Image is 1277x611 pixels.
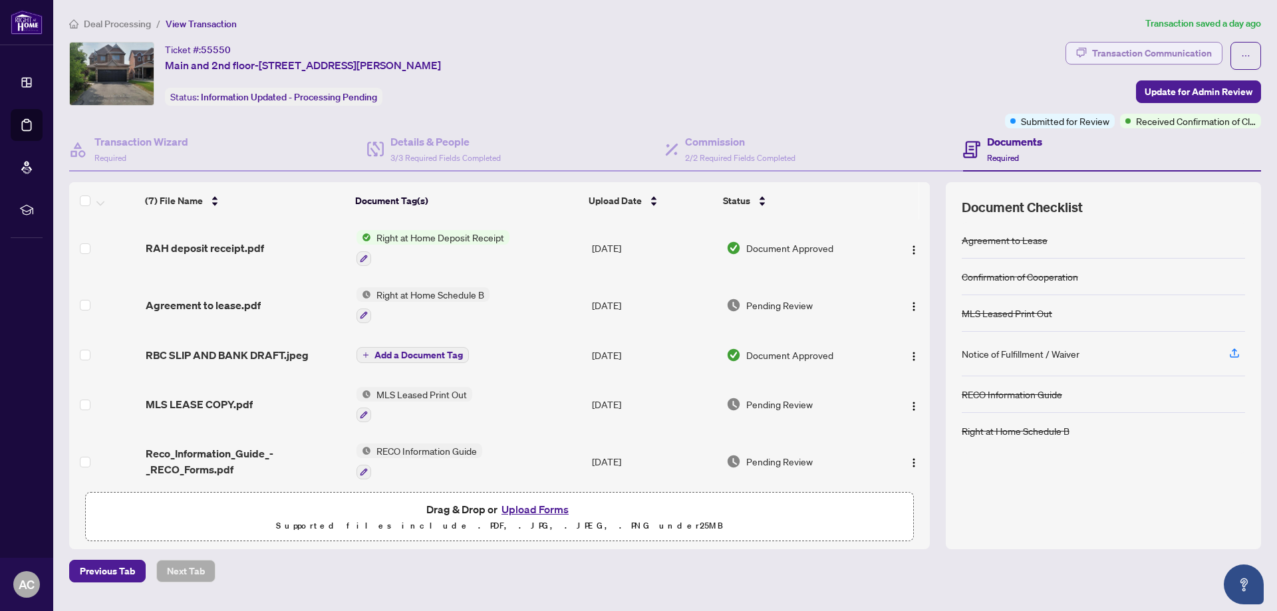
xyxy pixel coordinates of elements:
span: Received Confirmation of Closing [1136,114,1256,128]
td: [DATE] [587,433,721,490]
button: Open asap [1224,564,1264,604]
td: [DATE] [587,219,721,277]
button: Logo [903,237,924,259]
span: Required [94,153,126,163]
span: Update for Admin Review [1145,81,1252,102]
button: Logo [903,295,924,316]
h4: Details & People [390,134,501,150]
span: Right at Home Deposit Receipt [371,230,509,245]
div: RECO Information Guide [962,387,1062,402]
span: Deal Processing [84,18,151,30]
img: Logo [909,401,919,412]
span: RBC SLIP AND BANK DRAFT.jpeg [146,347,309,363]
span: Previous Tab [80,560,135,582]
img: Logo [909,301,919,312]
button: Previous Tab [69,560,146,582]
span: Pending Review [746,397,813,412]
span: Submitted for Review [1021,114,1109,128]
span: Main and 2nd floor-[STREET_ADDRESS][PERSON_NAME] [165,57,441,73]
img: Document Status [726,298,741,312]
div: Agreement to Lease [962,233,1048,247]
button: Logo [903,451,924,472]
span: AC [19,575,35,594]
td: [DATE] [587,334,721,376]
span: View Transaction [166,18,237,30]
button: Add a Document Tag [356,346,469,364]
div: MLS Leased Print Out [962,306,1052,320]
span: ellipsis [1241,51,1250,61]
span: MLS LEASE COPY.pdf [146,396,253,412]
span: Upload Date [589,193,642,208]
th: Document Tag(s) [350,182,583,219]
img: Logo [909,351,919,362]
div: Status: [165,88,382,106]
button: Logo [903,344,924,366]
span: Pending Review [746,298,813,312]
span: Reco_Information_Guide_-_RECO_Forms.pdf [146,445,346,477]
span: Status [723,193,750,208]
button: Next Tab [156,560,215,582]
button: Transaction Communication [1065,42,1222,64]
img: Document Status [726,454,741,469]
button: Status IconRECO Information Guide [356,443,482,479]
img: Status Icon [356,443,371,458]
span: Right at Home Schedule B [371,287,490,302]
div: Notice of Fulfillment / Waiver [962,346,1079,361]
img: Logo [909,457,919,468]
button: Update for Admin Review [1136,80,1261,103]
button: Logo [903,394,924,415]
span: 3/3 Required Fields Completed [390,153,501,163]
div: Ticket #: [165,42,231,57]
span: (7) File Name [145,193,203,208]
img: Status Icon [356,287,371,302]
h4: Transaction Wizard [94,134,188,150]
span: RAH deposit receipt.pdf [146,240,264,256]
span: MLS Leased Print Out [371,387,472,402]
span: Document Checklist [962,198,1083,217]
div: Transaction Communication [1092,43,1212,64]
div: Right at Home Schedule B [962,424,1069,438]
span: home [69,19,78,29]
img: Document Status [726,241,741,255]
span: Drag & Drop orUpload FormsSupported files include .PDF, .JPG, .JPEG, .PNG under25MB [86,493,913,542]
img: Logo [909,245,919,255]
th: Upload Date [583,182,717,219]
span: 2/2 Required Fields Completed [685,153,795,163]
img: IMG-N12372614_1.jpg [70,43,154,105]
button: Status IconRight at Home Schedule B [356,287,490,323]
p: Supported files include .PDF, .JPG, .JPEG, .PNG under 25 MB [94,518,905,534]
span: Required [987,153,1019,163]
span: plus [362,352,369,358]
span: 55550 [201,44,231,56]
span: Information Updated - Processing Pending [201,91,377,103]
button: Upload Forms [497,501,573,518]
th: Status [718,182,880,219]
article: Transaction saved a day ago [1145,16,1261,31]
button: Add a Document Tag [356,347,469,363]
li: / [156,16,160,31]
span: Document Approved [746,348,833,362]
img: Status Icon [356,387,371,402]
button: Status IconMLS Leased Print Out [356,387,472,423]
span: Drag & Drop or [426,501,573,518]
span: Pending Review [746,454,813,469]
span: Add a Document Tag [374,350,463,360]
span: Agreement to lease.pdf [146,297,261,313]
div: Confirmation of Cooperation [962,269,1078,284]
button: Status IconRight at Home Deposit Receipt [356,230,509,266]
span: RECO Information Guide [371,443,482,458]
span: Document Approved [746,241,833,255]
th: (7) File Name [140,182,350,219]
img: logo [11,10,43,35]
img: Document Status [726,397,741,412]
td: [DATE] [587,277,721,334]
h4: Documents [987,134,1042,150]
img: Status Icon [356,230,371,245]
img: Document Status [726,348,741,362]
h4: Commission [685,134,795,150]
td: [DATE] [587,376,721,433]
